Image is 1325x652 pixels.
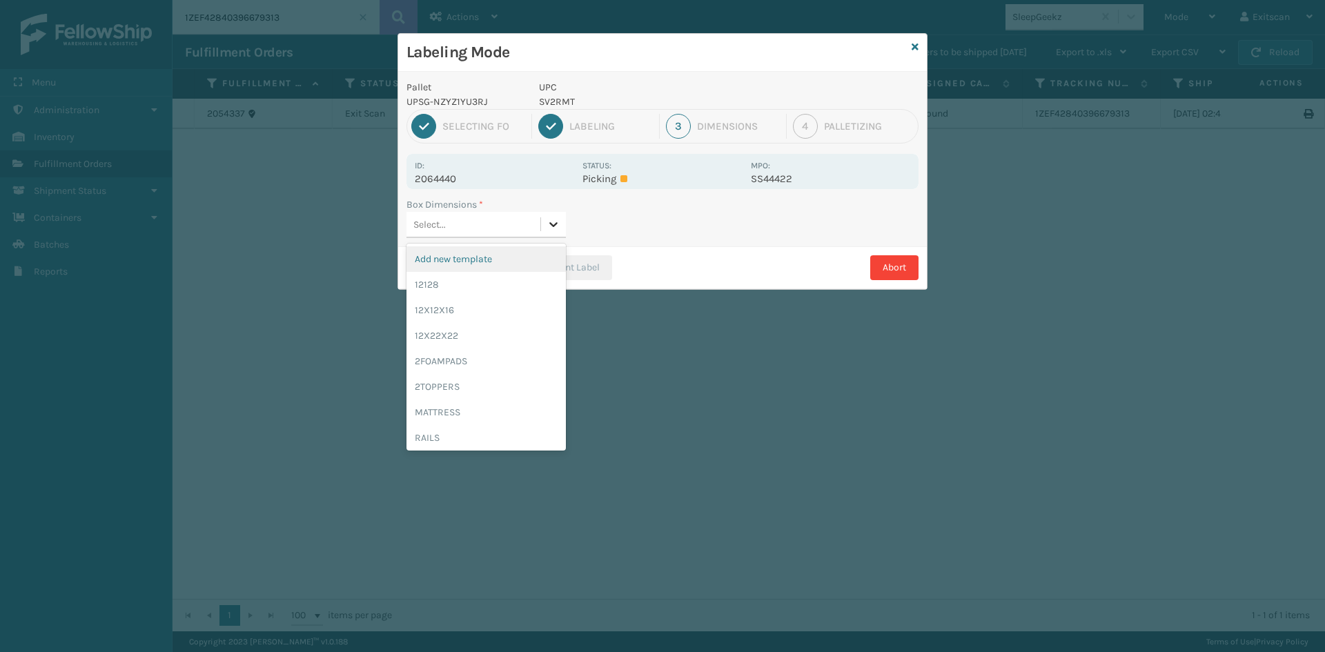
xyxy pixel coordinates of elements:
[415,161,424,170] label: Id:
[406,323,566,348] div: 12X22X22
[406,425,566,451] div: RAILS
[793,114,818,139] div: 4
[870,255,919,280] button: Abort
[415,172,574,185] p: 2064440
[666,114,691,139] div: 3
[582,161,611,170] label: Status:
[582,172,742,185] p: Picking
[406,42,906,63] h3: Labeling Mode
[824,120,914,132] div: Palletizing
[406,348,566,374] div: 2FOAMPADS
[406,399,566,425] div: MATTRESS
[569,120,652,132] div: Labeling
[527,255,612,280] button: Print Label
[406,272,566,297] div: 12128
[697,120,780,132] div: Dimensions
[538,114,563,139] div: 2
[413,217,446,232] div: Select...
[751,172,910,185] p: SS44422
[406,297,566,323] div: 12X12X16
[406,197,483,212] label: Box Dimensions
[539,95,743,109] p: SV2RMT
[406,374,566,399] div: 2TOPPERS
[751,161,770,170] label: MPO:
[406,95,522,109] p: UPSG-NZYZ1YU3RJ
[406,80,522,95] p: Pallet
[442,120,525,132] div: Selecting FO
[539,80,743,95] p: UPC
[406,246,566,272] div: Add new template
[411,114,436,139] div: 1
